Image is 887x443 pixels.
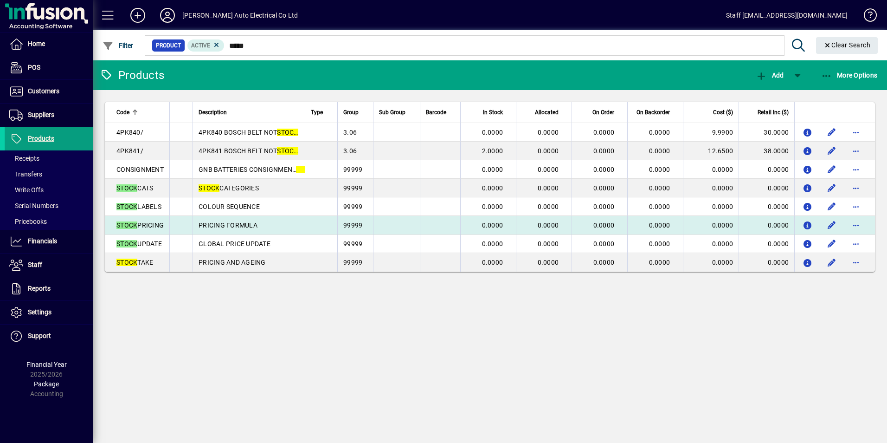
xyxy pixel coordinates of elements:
a: Customers [5,80,93,103]
div: Barcode [426,107,455,117]
span: 99999 [343,259,362,266]
span: PRICING AND AGEING [199,259,266,266]
span: Customers [28,87,59,95]
em: STOCK [116,184,137,192]
span: 0.0000 [649,147,670,155]
span: Reports [28,285,51,292]
em: STOCK [116,203,137,210]
em: STOCK [277,129,298,136]
a: Support [5,325,93,348]
span: POS [28,64,40,71]
span: Suppliers [28,111,54,118]
span: 0.0000 [593,147,615,155]
span: PRICING FORMULA [199,221,257,229]
span: Products [28,135,54,142]
span: Retail Inc ($) [758,107,789,117]
span: Group [343,107,359,117]
span: UPDATE [116,240,162,248]
span: 0.0000 [482,184,503,192]
span: 0.0000 [538,240,559,248]
span: Code [116,107,129,117]
span: 99999 [343,166,362,173]
span: Add [756,72,784,79]
button: More options [848,218,863,233]
td: 9.9900 [683,123,739,142]
span: 0.0000 [538,259,559,266]
button: Edit [824,162,839,177]
button: Filter [100,37,136,54]
span: 0.0000 [482,240,503,248]
em: STOCK [277,147,298,155]
span: 0.0000 [593,240,615,248]
span: 0.0000 [593,221,615,229]
span: CATS [116,184,153,192]
button: Add [753,67,786,84]
span: Clear Search [823,41,871,49]
span: 99999 [343,184,362,192]
span: LABELS [116,203,161,210]
div: [PERSON_NAME] Auto Electrical Co Ltd [182,8,298,23]
span: On Order [592,107,614,117]
td: 0.0000 [683,216,739,235]
span: 0.0000 [538,184,559,192]
td: 0.0000 [683,197,739,216]
button: Edit [824,143,839,158]
em: STOCK [116,221,137,229]
td: 30.0000 [739,123,794,142]
span: 99999 [343,240,362,248]
div: Description [199,107,299,117]
span: 0.0000 [593,184,615,192]
span: 4PK840 BOSCH BELT NOT ED PAN [199,129,321,136]
span: 0.0000 [482,129,503,136]
span: 0.0000 [649,184,670,192]
button: Edit [824,181,839,195]
a: Reports [5,277,93,300]
span: 0.0000 [538,221,559,229]
span: Pricebooks [9,218,47,225]
a: Settings [5,301,93,324]
span: 99999 [343,221,362,229]
div: Group [343,107,367,117]
button: Add [123,7,153,24]
span: Type [311,107,323,117]
span: Product [156,41,181,50]
span: 2.0000 [482,147,503,155]
span: 4PK841 BOSCH BELT NOT ED PAN [199,147,321,155]
div: Sub Group [379,107,414,117]
span: Filter [103,42,134,49]
span: 0.0000 [482,166,503,173]
span: CONSIGNMENT [116,166,164,173]
span: Home [28,40,45,47]
span: 4PK841/ [116,147,143,155]
em: STOCK [116,259,137,266]
span: Receipts [9,155,39,162]
td: 0.0000 [739,160,794,179]
div: On Backorder [633,107,678,117]
td: 0.0000 [683,253,739,272]
span: 0.0000 [482,203,503,210]
td: 0.0000 [739,216,794,235]
button: More Options [819,67,880,84]
a: Pricebooks [5,214,93,229]
span: 0.0000 [593,259,615,266]
span: Transfers [9,170,42,178]
td: 12.6500 [683,142,739,160]
span: GNB BATTERIES CONSIGNMENT [199,166,317,173]
span: Active [191,42,210,49]
span: Financial Year [26,361,67,368]
td: 0.0000 [683,235,739,253]
button: More options [848,255,863,270]
div: Staff [EMAIL_ADDRESS][DOMAIN_NAME] [726,8,848,23]
span: 3.06 [343,147,357,155]
span: 0.0000 [649,203,670,210]
a: Serial Numbers [5,198,93,214]
button: More options [848,236,863,251]
span: In Stock [483,107,503,117]
div: Type [311,107,332,117]
button: More options [848,125,863,140]
mat-chip: Activation Status: Active [187,39,225,52]
td: 0.0000 [683,179,739,197]
span: 0.0000 [593,129,615,136]
span: 0.0000 [593,203,615,210]
span: Package [34,380,59,388]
